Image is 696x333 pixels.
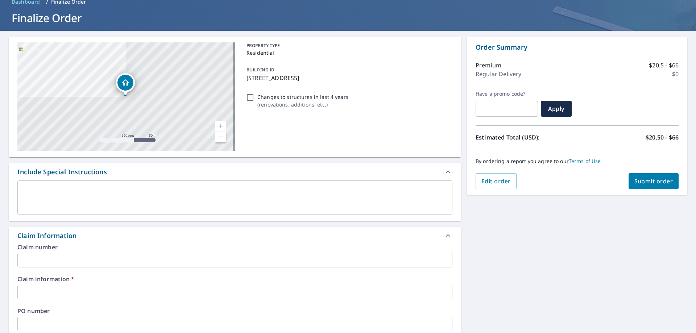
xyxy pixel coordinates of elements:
p: Estimated Total (USD): [476,133,577,142]
p: $20.5 - $66 [649,61,679,70]
span: Edit order [481,177,511,185]
p: PROPERTY TYPE [246,42,449,49]
p: Residential [246,49,449,57]
label: Have a promo code? [476,91,538,97]
div: Include Special Instructions [9,163,461,180]
span: Apply [547,105,566,113]
p: Order Summary [476,42,679,52]
button: Edit order [476,173,517,189]
div: Claim Information [9,227,461,244]
div: Include Special Instructions [17,167,107,177]
p: $20.50 - $66 [646,133,679,142]
label: Claim information [17,276,452,282]
span: Submit order [634,177,673,185]
div: Claim Information [17,231,76,241]
div: Dropped pin, building 1, Residential property, 720 W Octave St Pasco, WA 99301 [116,73,135,96]
h1: Finalize Order [9,11,687,25]
p: By ordering a report you agree to our [476,158,679,165]
p: Premium [476,61,501,70]
p: $0 [672,70,679,78]
a: Current Level 17, Zoom Out [215,132,226,142]
label: PO number [17,308,452,314]
p: Regular Delivery [476,70,521,78]
button: Apply [541,101,572,117]
a: Current Level 17, Zoom In [215,121,226,132]
p: BUILDING ID [246,67,274,73]
button: Submit order [629,173,679,189]
p: Changes to structures in last 4 years [257,93,348,101]
label: Claim number [17,244,452,250]
p: ( renovations, additions, etc. ) [257,101,348,108]
a: Terms of Use [569,158,601,165]
p: [STREET_ADDRESS] [246,74,449,82]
